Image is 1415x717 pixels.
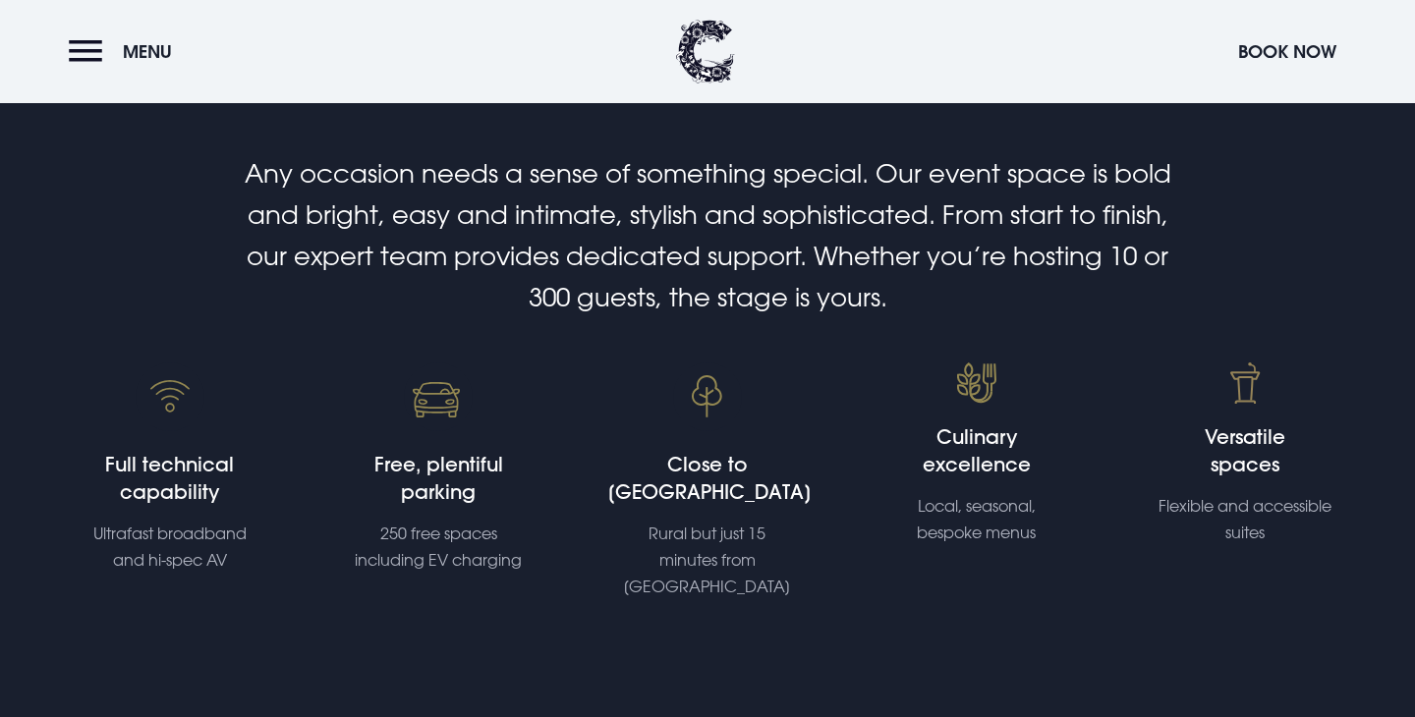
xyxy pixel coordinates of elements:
[404,362,473,431] img: free parking event venue Bangor, Northern Ireland
[957,362,996,404] img: bespoke food menu event venue Bangor, Northern Ireland
[888,493,1065,546] p: Local, seasonal, bespoke menus
[136,362,204,431] img: Fast wifi for Corporate Events Bangor, Northern Ireland
[1229,362,1262,404] img: versatile event venue Bangor, Northern Ireland
[877,423,1076,478] h4: Culinary excellence
[1146,423,1345,478] h4: Versatile spaces
[1228,30,1346,73] button: Book Now
[69,30,182,73] button: Menu
[82,521,258,574] p: Ultrafast broadband and hi-spec AV
[350,521,527,574] p: 250 free spaces including EV charging
[123,40,172,63] span: Menu
[673,362,742,431] img: Event venue Bangor, Northern Ireland
[70,451,269,506] h4: Full technical capability
[619,521,796,601] p: Rural but just 15 minutes from [GEOGRAPHIC_DATA]
[1157,493,1333,546] p: Flexible and accessible suites
[339,451,538,506] h4: Free, plentiful parking
[607,451,807,506] h4: Close to [GEOGRAPHIC_DATA]
[676,20,735,83] img: Clandeboye Lodge
[245,158,1171,312] span: Any occasion needs a sense of something special. Our event space is bold and bright, easy and int...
